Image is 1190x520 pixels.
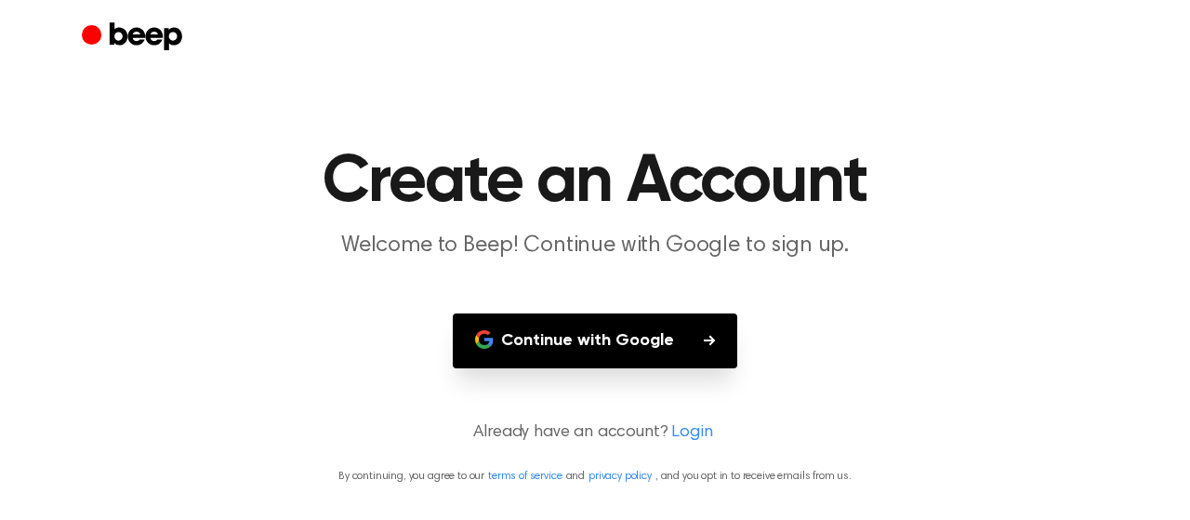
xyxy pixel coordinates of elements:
[22,468,1168,485] p: By continuing, you agree to our and , and you opt in to receive emails from us.
[238,231,952,261] p: Welcome to Beep! Continue with Google to sign up.
[453,313,737,368] button: Continue with Google
[671,420,712,446] a: Login
[488,471,562,482] a: terms of service
[22,420,1168,446] p: Already have an account?
[588,471,652,482] a: privacy policy
[82,20,187,56] a: Beep
[119,149,1071,216] h1: Create an Account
